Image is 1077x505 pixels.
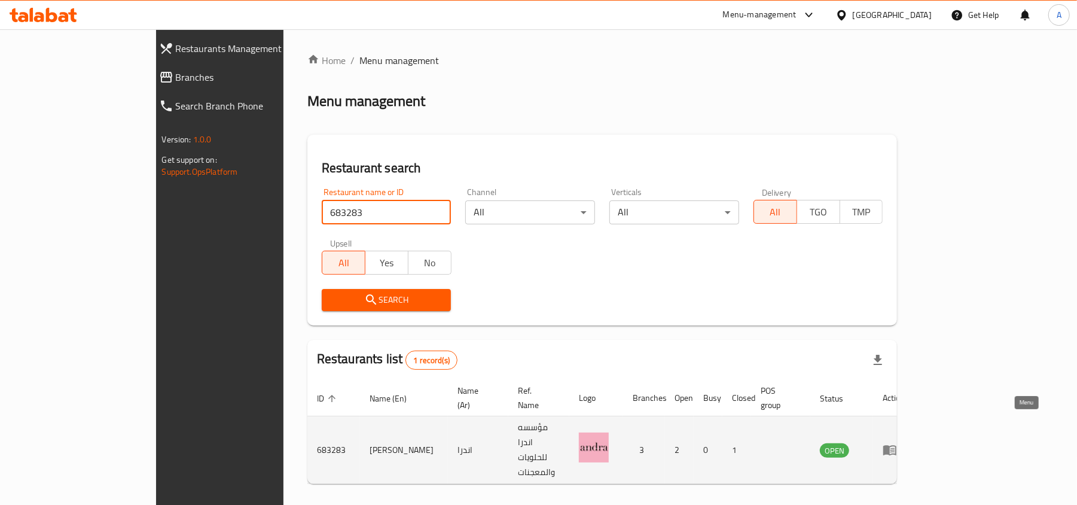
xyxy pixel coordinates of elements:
[797,200,840,224] button: TGO
[370,391,422,406] span: Name (En)
[162,164,238,180] a: Support.OpsPlatform
[759,203,792,221] span: All
[579,433,609,463] img: Andra
[623,416,665,484] td: 3
[317,391,340,406] span: ID
[307,92,425,111] h2: Menu management
[761,384,796,412] span: POS group
[370,254,404,272] span: Yes
[150,63,336,92] a: Branches
[448,416,508,484] td: اندرا
[322,289,451,311] button: Search
[176,70,327,84] span: Branches
[162,152,217,168] span: Get support on:
[162,132,191,147] span: Version:
[623,380,665,416] th: Branches
[569,380,623,416] th: Logo
[518,384,555,412] span: Ref. Name
[317,350,457,370] h2: Restaurants list
[665,380,694,416] th: Open
[465,200,595,224] div: All
[840,200,883,224] button: TMP
[176,41,327,56] span: Restaurants Management
[322,200,451,224] input: Search for restaurant name or ID..
[331,293,442,308] span: Search
[694,380,722,416] th: Busy
[359,53,439,68] span: Menu management
[853,8,932,22] div: [GEOGRAPHIC_DATA]
[360,416,448,484] td: [PERSON_NAME]
[408,251,451,275] button: No
[723,8,797,22] div: Menu-management
[665,416,694,484] td: 2
[176,99,327,113] span: Search Branch Phone
[322,159,883,177] h2: Restaurant search
[150,34,336,63] a: Restaurants Management
[802,203,835,221] span: TGO
[1057,8,1061,22] span: A
[307,53,898,68] nav: breadcrumb
[405,351,457,370] div: Total records count
[820,444,849,458] span: OPEN
[873,380,914,416] th: Action
[413,254,447,272] span: No
[330,239,352,247] label: Upsell
[327,254,361,272] span: All
[845,203,878,221] span: TMP
[193,132,212,147] span: 1.0.0
[609,200,739,224] div: All
[722,416,751,484] td: 1
[406,355,457,366] span: 1 record(s)
[694,416,722,484] td: 0
[350,53,355,68] li: /
[365,251,408,275] button: Yes
[864,346,892,375] div: Export file
[762,188,792,196] label: Delivery
[820,443,849,458] div: OPEN
[508,416,569,484] td: مؤسسه اندرا للحلويات والمعجنات
[457,384,494,412] span: Name (Ar)
[150,92,336,120] a: Search Branch Phone
[820,391,859,406] span: Status
[722,380,751,416] th: Closed
[753,200,797,224] button: All
[322,251,365,275] button: All
[307,380,914,484] table: enhanced table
